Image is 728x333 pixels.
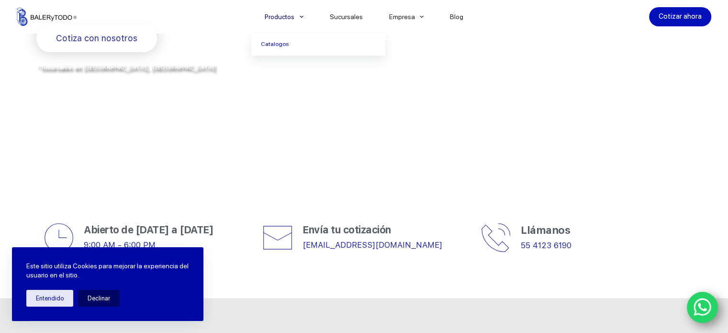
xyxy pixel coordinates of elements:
span: Cotiza con nosotros [56,32,137,46]
p: Este sitio utiliza Cookies para mejorar la experiencia del usuario en el sitio. [26,262,189,280]
a: WhatsApp [687,292,718,323]
button: Entendido [26,290,73,307]
a: Catalogos [251,34,385,56]
a: Cotizar ahora [649,7,711,26]
span: Llámanos [521,224,570,236]
a: Cotiza con nosotros [36,25,157,52]
span: *Sucursales en [GEOGRAPHIC_DATA], [GEOGRAPHIC_DATA] [36,64,214,71]
img: Balerytodo [17,8,77,26]
span: 9:00 AM - 6:00 PM [84,240,156,250]
span: y envíos a todo [GEOGRAPHIC_DATA] por la paquetería de su preferencia [36,74,268,82]
a: 55 4123 6190 [521,241,571,250]
span: Abierto de [DATE] a [DATE] [84,224,213,236]
span: Envía tu cotización [302,224,391,236]
button: Declinar [78,290,120,307]
a: [EMAIL_ADDRESS][DOMAIN_NAME] [302,240,442,250]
